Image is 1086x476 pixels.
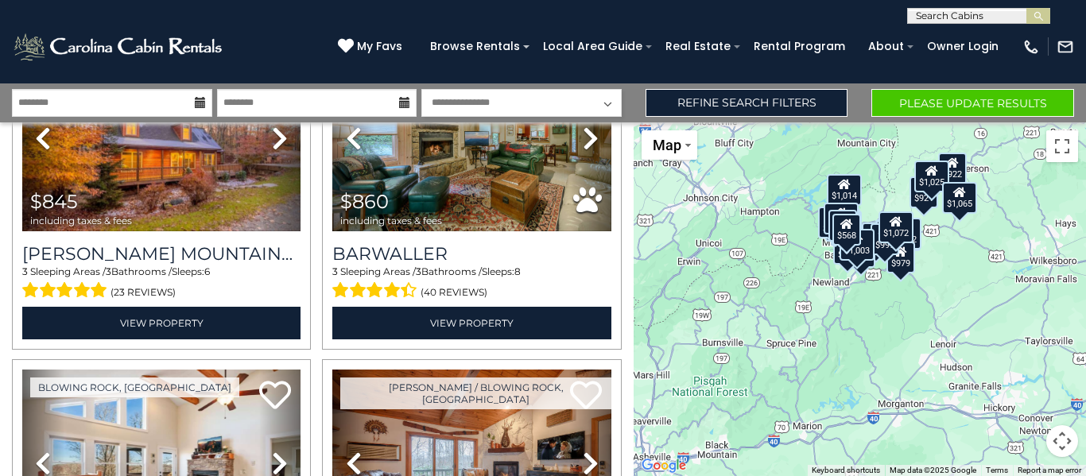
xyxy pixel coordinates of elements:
div: $1,065 [818,207,853,238]
span: Map [653,137,681,153]
div: $973 [847,235,875,267]
div: $997 [871,223,900,255]
button: Toggle fullscreen view [1046,130,1078,162]
div: $1,025 [915,160,950,192]
a: [PERSON_NAME] / Blowing Rock, [GEOGRAPHIC_DATA] [340,377,611,409]
span: (23 reviews) [111,282,176,303]
a: Real Estate [657,34,739,59]
img: mail-regular-white.png [1057,38,1074,56]
a: Blowing Rock, [GEOGRAPHIC_DATA] [30,377,239,397]
button: Please Update Results [871,89,1074,117]
a: Terms (opens in new tab) [986,466,1008,474]
a: View Property [22,307,301,339]
span: 3 [332,265,338,277]
div: $1,072 [878,211,913,242]
div: Sleeping Areas / Bathrooms / Sleeps: [332,265,611,303]
div: $568 [832,213,861,245]
span: including taxes & fees [30,215,132,226]
span: (40 reviews) [421,282,487,303]
span: $845 [30,190,78,213]
a: Owner Login [919,34,1006,59]
div: Sleeping Areas / Bathrooms / Sleeps: [22,265,301,303]
button: Map camera controls [1046,425,1078,457]
span: including taxes & fees [340,215,442,226]
div: $922 [938,153,967,184]
div: $1,003 [840,229,875,261]
a: Browse Rentals [422,34,528,59]
span: 3 [416,265,421,277]
a: My Favs [338,38,406,56]
a: Add to favorites [259,379,291,413]
a: Rental Program [746,34,853,59]
a: [PERSON_NAME] Mountainstay [22,243,301,265]
img: phone-regular-white.png [1022,38,1040,56]
div: $552 [828,209,857,241]
span: Map data ©2025 Google [890,466,976,474]
img: thumbnail_163260191.jpeg [22,45,301,231]
span: My Favs [357,38,402,55]
div: $974 [833,232,862,264]
a: View Property [332,307,611,339]
div: $979 [886,242,915,273]
div: $921 [910,176,938,207]
div: $1,068 [824,202,859,234]
span: 8 [514,265,521,277]
span: 3 [22,265,28,277]
div: $1,014 [827,174,862,206]
button: Keyboard shortcuts [812,465,880,476]
div: $1,065 [942,182,977,214]
a: Refine Search Filters [646,89,848,117]
img: White-1-2.png [12,31,227,63]
button: Change map style [642,130,697,160]
img: Google [638,455,690,476]
span: $860 [340,190,389,213]
span: 6 [204,265,210,277]
a: Barwaller [332,243,611,265]
img: thumbnail_163260986.jpeg [332,45,611,231]
span: 3 [106,265,111,277]
h3: Lei Lei Mountainstay [22,243,301,265]
a: Report a map error [1018,466,1081,474]
a: Local Area Guide [535,34,650,59]
a: About [860,34,912,59]
a: Open this area in Google Maps (opens a new window) [638,455,690,476]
